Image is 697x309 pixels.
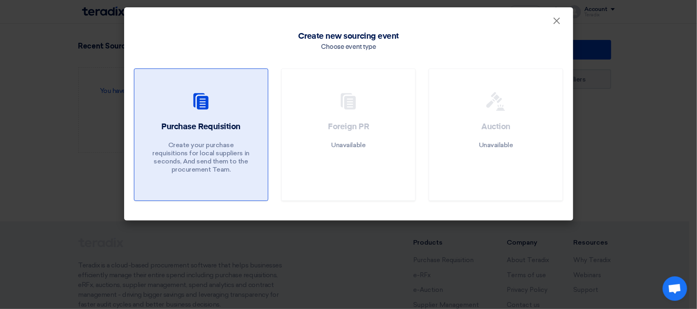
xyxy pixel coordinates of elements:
span: × [553,15,561,31]
p: Unavailable [479,141,513,149]
button: Close [546,13,568,29]
a: Open chat [663,276,687,301]
p: Create your purchase requisitions for local suppliers in seconds, And send them to the procuremen... [152,141,250,174]
span: Create new sourcing event [298,30,399,42]
p: Unavailable [332,141,366,149]
div: Choose event type [321,42,376,52]
span: Auction [482,123,511,131]
a: Purchase Requisition Create your purchase requisitions for local suppliers in seconds, And send t... [134,68,268,201]
span: Foreign PR [328,123,369,131]
h2: Purchase Requisition [161,121,240,132]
